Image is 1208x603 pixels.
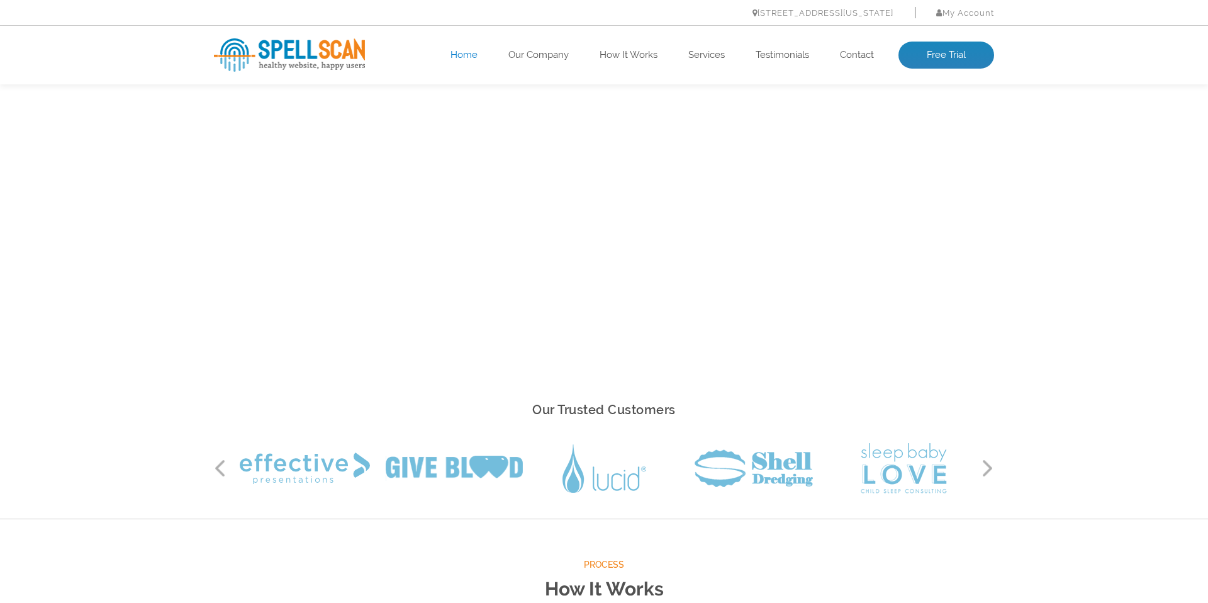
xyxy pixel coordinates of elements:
[562,444,646,493] img: Lucid
[981,459,994,478] button: Next
[214,399,994,421] h2: Our Trusted Customers
[386,456,523,481] img: Give Blood
[240,453,370,484] img: Effective
[214,557,994,573] span: Process
[695,449,813,487] img: Shell Dredging
[214,459,226,478] button: Previous
[861,443,947,493] img: Sleep Baby Love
